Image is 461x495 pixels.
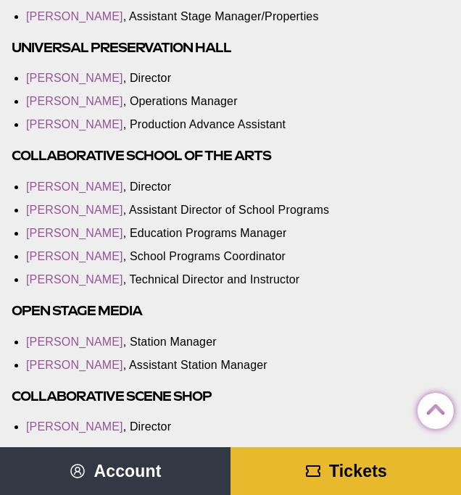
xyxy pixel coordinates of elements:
li: , Operations Manager [26,93,422,109]
a: Back to Top [418,394,447,423]
a: [PERSON_NAME] [26,273,123,286]
a: [PERSON_NAME] [26,204,123,216]
a: [PERSON_NAME] [26,180,123,193]
li: , Director [26,179,422,195]
h3: Collaborative School of the Arts [12,147,444,164]
li: , Assistant Station Manager [26,357,422,373]
a: [PERSON_NAME] [26,227,123,239]
a: Tickets [230,447,461,495]
li: , Assistant Director of School Programs [26,202,422,218]
a: [PERSON_NAME] [26,336,123,348]
li: , School Programs Coordinator [26,249,422,265]
h3: Collaborative Scene Shop [12,388,444,404]
li: , Assistant Stage Manager/Properties [26,9,422,25]
li: , Production Advance Assistant [26,117,422,133]
a: [PERSON_NAME] [26,95,123,107]
a: [PERSON_NAME] [26,359,123,371]
span: Tickets [329,462,387,481]
li: , Director [26,70,422,86]
a: [PERSON_NAME] [26,118,123,130]
a: [PERSON_NAME] [26,72,123,84]
li: , Director [26,419,422,435]
span: Account [94,462,161,481]
li: , Technical Director and Instructor [26,272,422,288]
h3: Universal Preservation Hall [12,39,444,56]
li: , Education Programs Manager [26,225,422,241]
a: [PERSON_NAME] [26,420,123,433]
h3: Open Stage Media [12,302,444,319]
a: [PERSON_NAME] [26,10,123,22]
li: , Station Manager [26,334,422,350]
a: [PERSON_NAME] [26,250,123,262]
